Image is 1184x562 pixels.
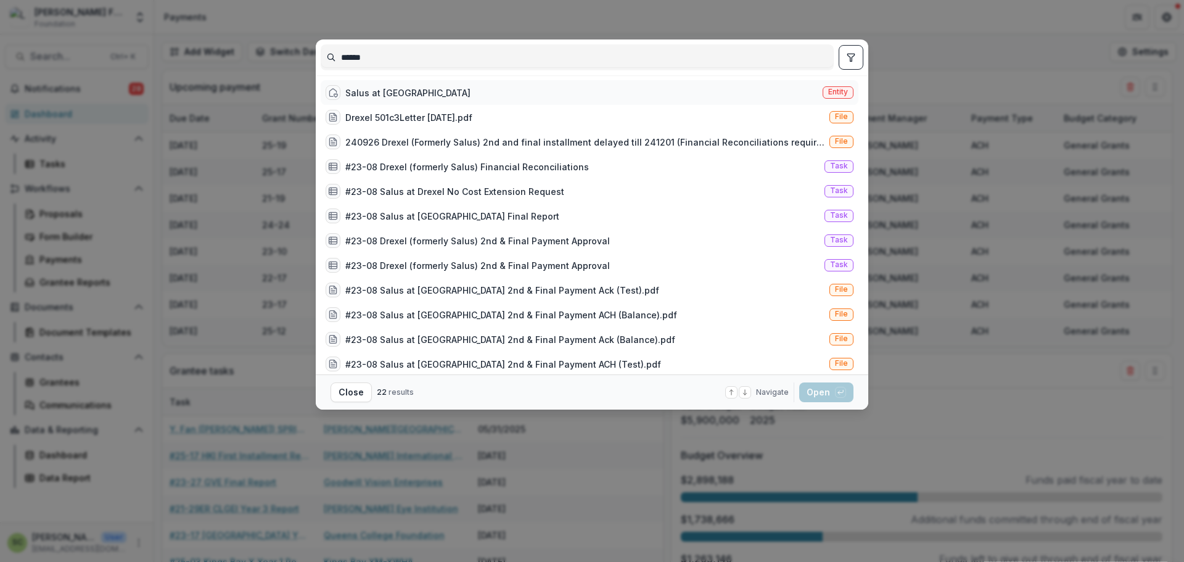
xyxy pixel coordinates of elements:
span: File [835,310,848,318]
div: #23-08 Drexel (formerly Salus) Financial Reconciliations [345,160,589,173]
span: File [835,359,848,368]
button: Open [799,382,853,402]
div: #23-08 Salus at [GEOGRAPHIC_DATA] 2nd & Final Payment Ack (Test).pdf [345,284,659,297]
span: 22 [377,387,387,397]
button: toggle filters [839,45,863,70]
div: #23-08 Salus at Drexel No Cost Extension Request [345,185,564,198]
span: File [835,334,848,343]
div: Salus at [GEOGRAPHIC_DATA] [345,86,471,99]
div: #23-08 Drexel (formerly Salus) 2nd & Final Payment Approval [345,234,610,247]
div: #23-08 Salus at [GEOGRAPHIC_DATA] 2nd & Final Payment Ack (Balance).pdf [345,333,675,346]
div: 240926 Drexel (Formerly Salus) 2nd and final installment delayed till 241201 (Financial Reconcili... [345,136,824,149]
span: Task [830,211,848,220]
div: #23-08 Salus at [GEOGRAPHIC_DATA] 2nd & Final Payment ACH (Test).pdf [345,358,661,371]
span: Task [830,236,848,244]
div: #23-08 Drexel (formerly Salus) 2nd & Final Payment Approval [345,259,610,272]
span: Task [830,162,848,170]
div: #23-08 Salus at [GEOGRAPHIC_DATA] 2nd & Final Payment ACH (Balance).pdf [345,308,677,321]
div: #23-08 Salus at [GEOGRAPHIC_DATA] Final Report [345,210,559,223]
span: File [835,285,848,294]
span: Navigate [756,387,789,398]
span: Task [830,186,848,195]
span: Entity [828,88,848,96]
span: File [835,112,848,121]
span: File [835,137,848,146]
span: Task [830,260,848,269]
button: Close [331,382,372,402]
div: Drexel 501c3Letter [DATE].pdf [345,111,472,124]
span: results [388,387,414,397]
